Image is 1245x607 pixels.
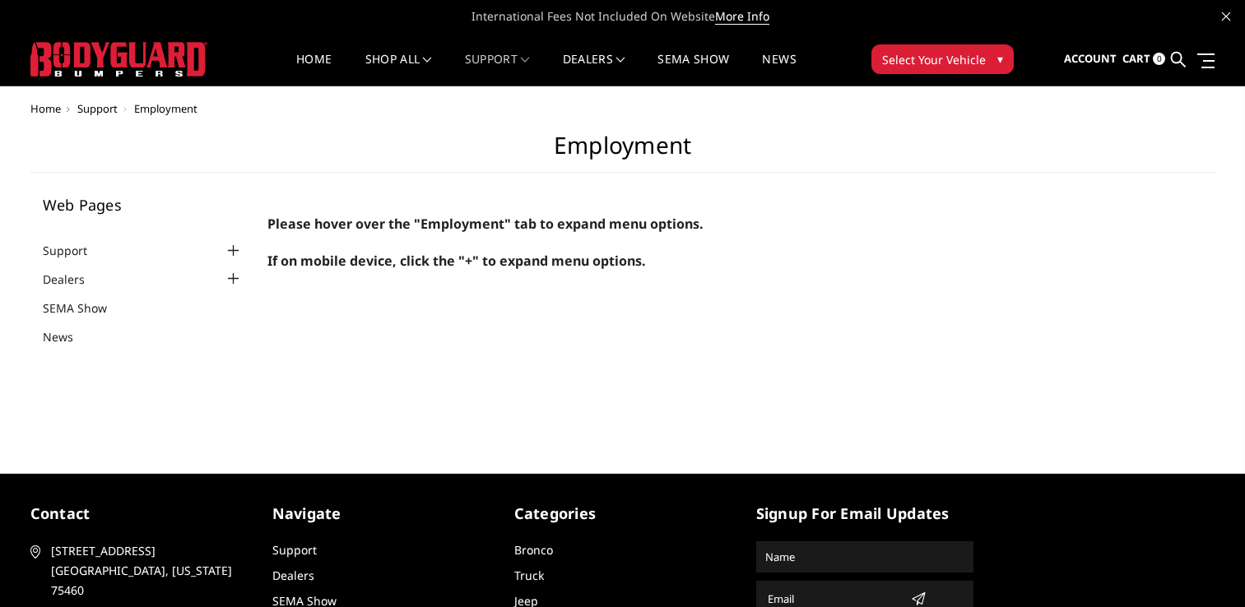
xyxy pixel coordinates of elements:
h5: Navigate [272,503,490,525]
span: If on mobile device, click the "+" to expand menu options. [267,252,646,270]
a: Account [1064,37,1117,81]
h5: Web Pages [43,197,244,212]
a: Home [296,53,332,86]
span: Select Your Vehicle [882,51,986,68]
a: Support [272,542,317,558]
img: BODYGUARD BUMPERS [30,42,207,76]
h5: contact [30,503,248,525]
span: 0 [1153,53,1165,65]
a: More Info [715,8,769,25]
input: Name [759,544,971,570]
span: Please hover over the "Employment" tab to expand menu options. [267,215,704,233]
a: Support [43,242,108,259]
a: Home [30,101,61,116]
a: Truck [514,568,544,583]
span: ▾ [997,50,1003,67]
a: Support [77,101,118,116]
a: Support [465,53,530,86]
span: Employment [134,101,197,116]
span: Account [1064,51,1117,66]
h5: signup for email updates [756,503,973,525]
span: Cart [1122,51,1150,66]
a: shop all [365,53,432,86]
a: SEMA Show [43,299,128,317]
a: Dealers [43,271,105,288]
a: SEMA Show [657,53,729,86]
a: Cart 0 [1122,37,1165,81]
span: [STREET_ADDRESS] [GEOGRAPHIC_DATA], [US_STATE] 75460 [51,541,242,600]
a: Dealers [563,53,625,86]
a: News [762,53,796,86]
h1: Employment [30,132,1215,173]
a: Bronco [514,542,553,558]
h5: Categories [514,503,732,525]
button: Select Your Vehicle [871,44,1014,74]
a: Dealers [272,568,314,583]
a: News [43,328,94,345]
